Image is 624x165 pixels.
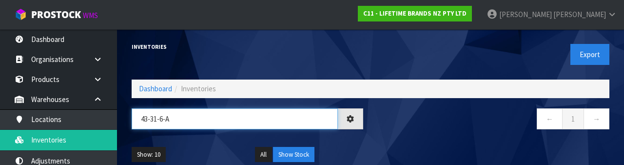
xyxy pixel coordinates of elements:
input: Search inventories [132,108,338,129]
a: 1 [562,108,584,129]
button: Export [570,44,609,65]
span: ProStock [31,8,81,21]
span: [PERSON_NAME] [499,10,552,19]
img: cube-alt.png [15,8,27,21]
a: C11 - LIFETIME BRANDS NZ PTY LTD [358,6,472,21]
button: Show: 10 [132,147,166,163]
small: WMS [83,11,98,20]
h1: Inventories [132,44,363,50]
button: All [255,147,272,163]
a: → [584,108,609,129]
strong: C11 - LIFETIME BRANDS NZ PTY LTD [363,9,467,18]
nav: Page navigation [378,108,609,132]
a: ← [537,108,563,129]
span: Inventories [181,84,216,93]
button: Show Stock [273,147,314,163]
a: Dashboard [139,84,172,93]
span: [PERSON_NAME] [553,10,606,19]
